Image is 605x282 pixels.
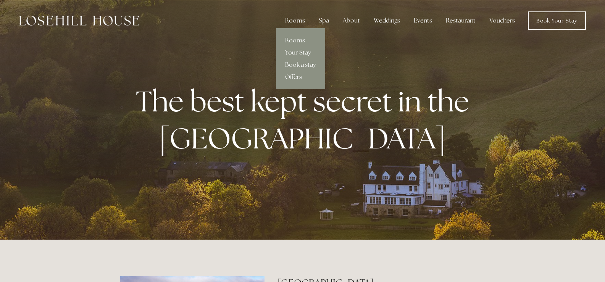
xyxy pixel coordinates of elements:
div: Weddings [368,13,406,28]
a: Book Your Stay [528,11,586,30]
a: Offers [276,71,325,83]
a: Your Stay [276,47,325,59]
div: Events [408,13,438,28]
a: Book a stay [276,59,325,71]
div: Spa [313,13,335,28]
a: Vouchers [483,13,521,28]
div: Rooms [279,13,311,28]
strong: The best kept secret in the [GEOGRAPHIC_DATA] [136,82,475,157]
div: About [337,13,366,28]
img: Losehill House [19,16,139,26]
div: Restaurant [440,13,482,28]
a: Rooms [276,34,325,47]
